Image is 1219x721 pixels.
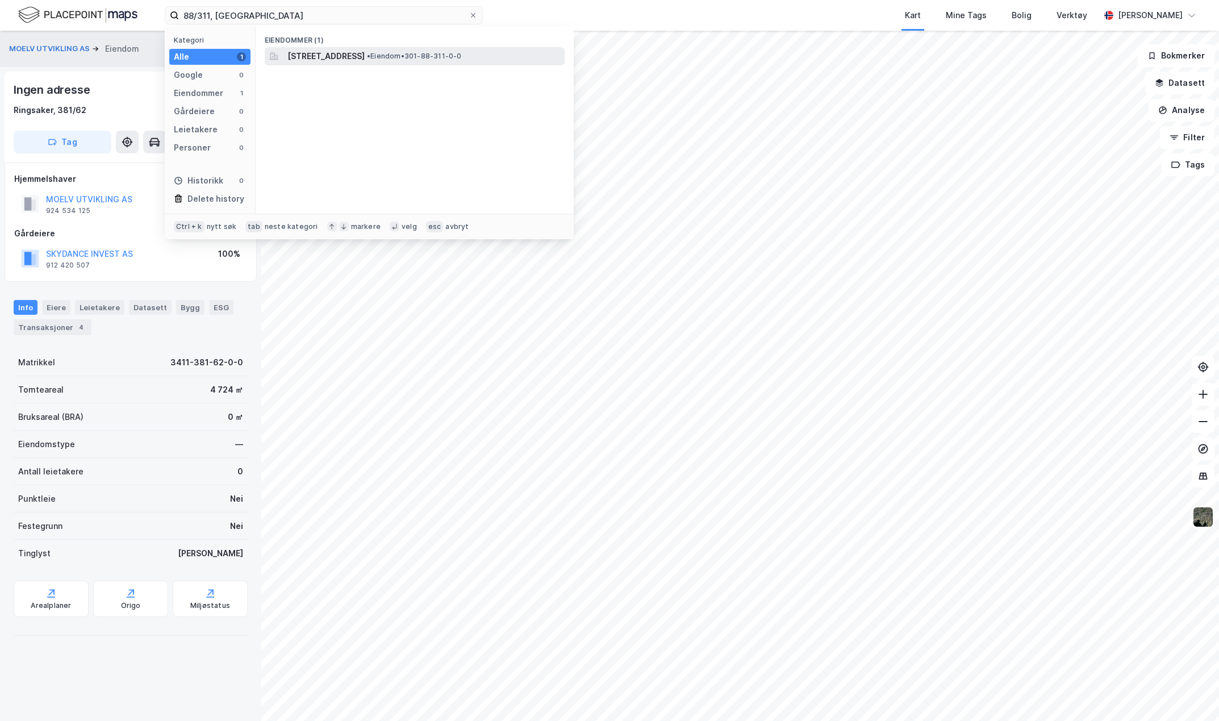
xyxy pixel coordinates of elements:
[18,437,75,451] div: Eiendomstype
[445,222,469,231] div: avbryt
[230,519,243,533] div: Nei
[18,356,55,369] div: Matrikkel
[105,42,139,56] div: Eiendom
[187,192,244,206] div: Delete history
[42,300,70,315] div: Eiere
[228,410,243,424] div: 0 ㎡
[174,141,211,155] div: Personer
[14,103,86,117] div: Ringsaker, 381/62
[1118,9,1183,22] div: [PERSON_NAME]
[905,9,921,22] div: Kart
[178,547,243,560] div: [PERSON_NAME]
[1162,153,1214,176] button: Tags
[18,519,62,533] div: Festegrunn
[31,601,71,610] div: Arealplaner
[237,125,246,134] div: 0
[174,221,204,232] div: Ctrl + k
[174,68,203,82] div: Google
[14,81,92,99] div: Ingen adresse
[174,36,251,44] div: Kategori
[14,172,247,186] div: Hjemmelshaver
[245,221,262,232] div: tab
[46,206,90,215] div: 924 534 125
[1162,666,1219,721] iframe: Chat Widget
[265,222,318,231] div: neste kategori
[174,123,218,136] div: Leietakere
[1149,99,1214,122] button: Analyse
[174,174,223,187] div: Historikk
[946,9,987,22] div: Mine Tags
[129,300,172,315] div: Datasett
[14,227,247,240] div: Gårdeiere
[1057,9,1087,22] div: Verktøy
[237,89,246,98] div: 1
[174,105,215,118] div: Gårdeiere
[218,247,240,261] div: 100%
[46,261,90,270] div: 912 420 507
[9,43,92,55] button: MOELV UTVIKLING AS
[402,222,417,231] div: velg
[287,49,365,63] span: [STREET_ADDRESS]
[14,319,91,335] div: Transaksjoner
[1192,506,1214,528] img: 9k=
[207,222,237,231] div: nytt søk
[18,383,64,397] div: Tomteareal
[174,86,223,100] div: Eiendommer
[174,50,189,64] div: Alle
[237,176,246,185] div: 0
[76,322,87,333] div: 4
[14,300,37,315] div: Info
[18,465,84,478] div: Antall leietakere
[18,547,51,560] div: Tinglyst
[237,70,246,80] div: 0
[237,143,246,152] div: 0
[209,300,233,315] div: ESG
[210,383,243,397] div: 4 724 ㎡
[367,52,370,60] span: •
[14,131,111,153] button: Tag
[237,465,243,478] div: 0
[18,5,137,25] img: logo.f888ab2527a4732fd821a326f86c7f29.svg
[367,52,462,61] span: Eiendom • 301-88-311-0-0
[1160,126,1214,149] button: Filter
[1012,9,1032,22] div: Bolig
[351,222,381,231] div: markere
[256,27,574,47] div: Eiendommer (1)
[190,601,230,610] div: Miljøstatus
[237,52,246,61] div: 1
[179,7,469,24] input: Søk på adresse, matrikkel, gårdeiere, leietakere eller personer
[1145,72,1214,94] button: Datasett
[176,300,204,315] div: Bygg
[237,107,246,116] div: 0
[1138,44,1214,67] button: Bokmerker
[18,410,84,424] div: Bruksareal (BRA)
[230,492,243,506] div: Nei
[235,437,243,451] div: —
[121,601,141,610] div: Origo
[18,492,56,506] div: Punktleie
[426,221,444,232] div: esc
[170,356,243,369] div: 3411-381-62-0-0
[1162,666,1219,721] div: Kontrollprogram for chat
[75,300,124,315] div: Leietakere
